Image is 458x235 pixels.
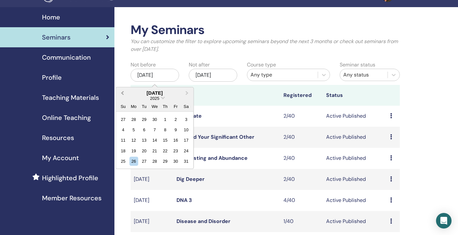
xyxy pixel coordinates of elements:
[119,115,128,123] div: Choose Sunday, April 27th, 2025
[161,136,170,145] div: Choose Thursday, May 15th, 2025
[250,71,315,79] div: Any type
[42,32,70,42] span: Seminars
[189,61,210,69] label: Not after
[118,114,191,166] div: Month May, 2025
[323,169,387,190] td: Active Published
[323,127,387,148] td: Active Published
[280,148,323,169] td: 2/40
[182,125,191,134] div: Choose Saturday, May 10th, 2025
[176,155,248,161] a: Manifesting and Abundance
[161,146,170,155] div: Choose Thursday, May 22nd, 2025
[42,173,98,183] span: Highlighted Profile
[42,73,62,82] span: Profile
[116,90,194,95] div: [DATE]
[42,193,101,203] span: Member Resources
[42,153,79,163] span: My Account
[140,146,149,155] div: Choose Tuesday, May 20th, 2025
[323,148,387,169] td: Active Published
[131,61,156,69] label: Not before
[171,115,180,123] div: Choose Friday, May 2nd, 2025
[323,106,387,127] td: Active Published
[42,53,91,62] span: Communication
[280,85,323,106] th: Registered
[183,88,193,98] button: Next Month
[140,136,149,145] div: Choose Tuesday, May 13th, 2025
[247,61,276,69] label: Course type
[182,157,191,166] div: Choose Saturday, May 31st, 2025
[140,125,149,134] div: Choose Tuesday, May 6th, 2025
[131,69,179,82] div: [DATE]
[42,113,91,123] span: Online Teaching
[119,136,128,145] div: Choose Sunday, May 11th, 2025
[119,125,128,134] div: Choose Sunday, May 4th, 2025
[140,102,149,111] div: Tu
[280,106,323,127] td: 2/40
[42,12,60,22] span: Home
[131,23,400,38] h2: My Seminars
[176,134,254,140] a: You and Your Significant Other
[323,211,387,232] td: Active Published
[129,115,138,123] div: Choose Monday, April 28th, 2025
[436,213,452,229] div: Open Intercom Messenger
[116,87,194,169] div: Choose Date
[150,125,159,134] div: Choose Wednesday, May 7th, 2025
[150,96,159,100] span: 2025
[117,88,127,98] button: Previous Month
[182,136,191,145] div: Choose Saturday, May 17th, 2025
[182,146,191,155] div: Choose Saturday, May 24th, 2025
[131,169,173,190] td: [DATE]
[140,115,149,123] div: Choose Tuesday, April 29th, 2025
[171,102,180,111] div: Fr
[343,71,384,79] div: Any status
[280,190,323,211] td: 4/40
[161,125,170,134] div: Choose Thursday, May 8th, 2025
[129,136,138,145] div: Choose Monday, May 12th, 2025
[150,102,159,111] div: We
[280,169,323,190] td: 2/40
[129,146,138,155] div: Choose Monday, May 19th, 2025
[150,146,159,155] div: Choose Wednesday, May 21st, 2025
[42,93,99,102] span: Teaching Materials
[131,211,173,232] td: [DATE]
[129,102,138,111] div: Mo
[171,157,180,166] div: Choose Friday, May 30th, 2025
[171,136,180,145] div: Choose Friday, May 16th, 2025
[119,157,128,166] div: Choose Sunday, May 25th, 2025
[176,197,192,204] a: DNA 3
[189,69,237,82] div: [DATE]
[280,127,323,148] td: 2/40
[129,125,138,134] div: Choose Monday, May 5th, 2025
[161,157,170,166] div: Choose Thursday, May 29th, 2025
[150,157,159,166] div: Choose Wednesday, May 28th, 2025
[140,157,149,166] div: Choose Tuesday, May 27th, 2025
[176,218,230,225] a: Disease and Disorder
[323,85,387,106] th: Status
[131,85,173,106] th: Seminar
[131,190,173,211] td: [DATE]
[182,115,191,123] div: Choose Saturday, May 3rd, 2025
[280,211,323,232] td: 1/40
[161,115,170,123] div: Choose Thursday, May 1st, 2025
[42,133,74,143] span: Resources
[182,102,191,111] div: Sa
[119,146,128,155] div: Choose Sunday, May 18th, 2025
[131,38,400,53] p: You can customize the filter to explore upcoming seminars beyond the next 3 months or check out s...
[176,176,205,182] a: Dig Deeper
[129,157,138,166] div: Choose Monday, May 26th, 2025
[171,125,180,134] div: Choose Friday, May 9th, 2025
[340,61,375,69] label: Seminar status
[119,102,128,111] div: Su
[150,136,159,145] div: Choose Wednesday, May 14th, 2025
[171,146,180,155] div: Choose Friday, May 23rd, 2025
[150,115,159,123] div: Choose Wednesday, April 30th, 2025
[161,102,170,111] div: Th
[323,190,387,211] td: Active Published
